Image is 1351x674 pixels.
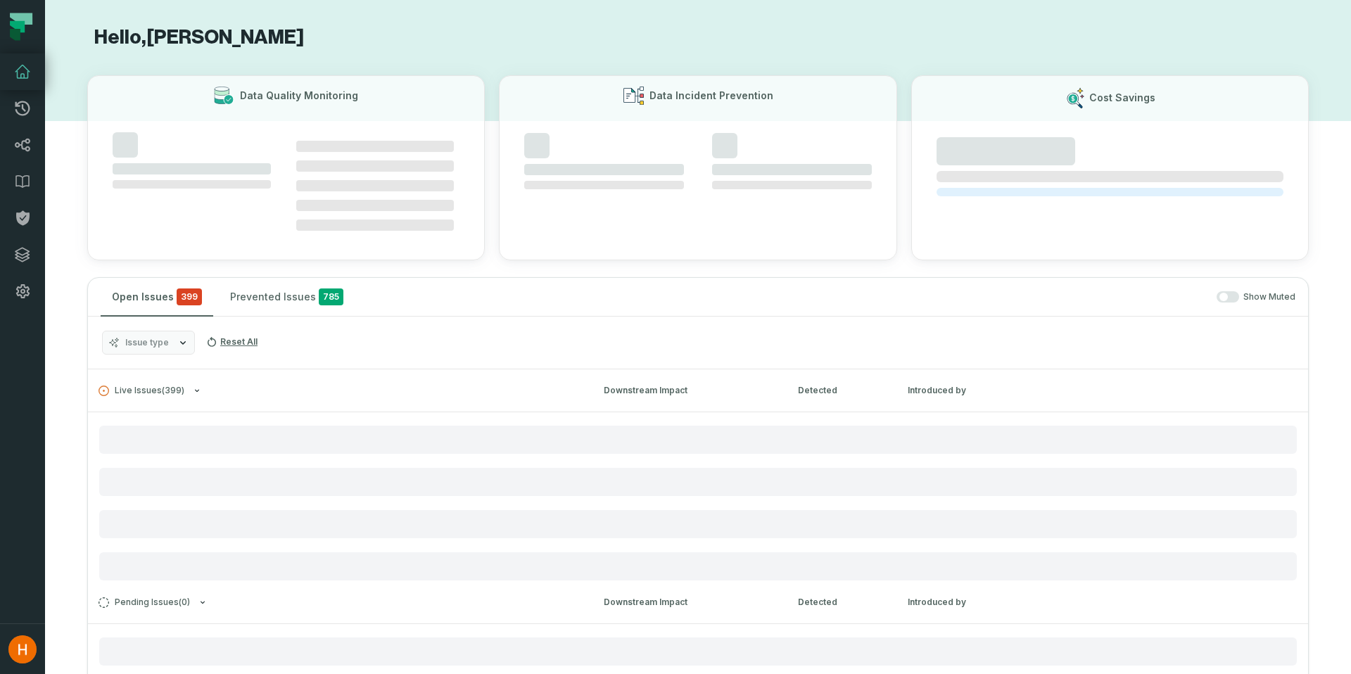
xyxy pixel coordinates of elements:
button: Data Incident Prevention [499,75,896,260]
h3: Data Incident Prevention [649,89,773,103]
div: Detected [798,384,882,397]
h3: Cost Savings [1089,91,1155,105]
span: Live Issues ( 399 ) [99,386,184,396]
img: avatar of Hanna Serhiyenkov [8,635,37,663]
span: Issue type [125,337,169,348]
div: Detected [798,596,882,609]
span: critical issues and errors combined [177,288,202,305]
button: Prevented Issues [219,278,355,316]
div: Live Issues(399) [88,412,1308,580]
button: Issue type [102,331,195,355]
div: Show Muted [360,291,1295,303]
button: Cost Savings [911,75,1309,260]
button: Open Issues [101,278,213,316]
h3: Data Quality Monitoring [240,89,358,103]
button: Data Quality Monitoring [87,75,485,260]
div: Introduced by [908,384,1034,397]
span: Pending Issues ( 0 ) [99,597,190,608]
button: Live Issues(399) [99,386,578,396]
div: Introduced by [908,596,1034,609]
div: Downstream Impact [604,384,773,397]
h1: Hello, [PERSON_NAME] [87,25,1309,50]
span: 785 [319,288,343,305]
div: Downstream Impact [604,596,773,609]
button: Reset All [201,331,263,353]
button: Pending Issues(0) [99,597,578,608]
